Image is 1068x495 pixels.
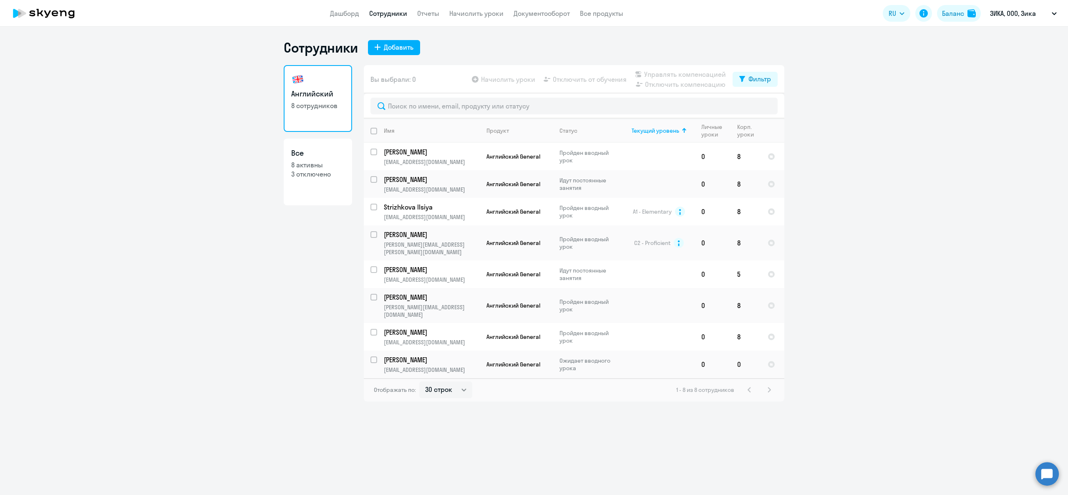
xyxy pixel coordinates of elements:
[384,158,479,166] p: [EMAIL_ADDRESS][DOMAIN_NAME]
[384,127,395,134] div: Имя
[695,288,730,323] td: 0
[559,149,617,164] p: Пройден вводный урок
[701,123,723,138] div: Личные уроки
[559,127,617,134] div: Статус
[730,288,761,323] td: 8
[370,98,778,114] input: Поиск по имени, email, продукту или статусу
[384,328,478,337] p: [PERSON_NAME]
[733,72,778,87] button: Фильтр
[384,355,479,364] a: [PERSON_NAME]
[695,225,730,260] td: 0
[291,101,345,110] p: 8 сотрудников
[624,127,694,134] div: Текущий уровень
[284,65,352,132] a: Английский8 сотрудников
[889,8,896,18] span: RU
[384,186,479,193] p: [EMAIL_ADDRESS][DOMAIN_NAME]
[384,42,413,52] div: Добавить
[486,361,540,368] span: Английский General
[330,9,359,18] a: Дашборд
[990,8,1036,18] p: ЗИКА, ООО, Зика
[384,147,479,157] a: [PERSON_NAME]
[449,9,504,18] a: Начислить уроки
[384,303,479,318] p: [PERSON_NAME][EMAIL_ADDRESS][DOMAIN_NAME]
[559,329,617,344] p: Пройден вводный урок
[370,74,416,84] span: Вы выбрали: 0
[284,39,358,56] h1: Сотрудники
[384,127,479,134] div: Имя
[384,147,478,157] p: [PERSON_NAME]
[291,73,305,86] img: english
[486,127,509,134] div: Продукт
[486,127,552,134] div: Продукт
[730,323,761,351] td: 8
[986,3,1061,23] button: ЗИКА, ООО, Зика
[384,213,479,221] p: [EMAIL_ADDRESS][DOMAIN_NAME]
[730,260,761,288] td: 5
[633,208,672,215] span: A1 - Elementary
[632,127,679,134] div: Текущий уровень
[486,208,540,215] span: Английский General
[486,180,540,188] span: Английский General
[486,239,540,247] span: Английский General
[748,74,771,84] div: Фильтр
[634,239,670,247] span: C2 - Proficient
[737,123,754,138] div: Корп. уроки
[967,9,976,18] img: balance
[384,241,479,256] p: [PERSON_NAME][EMAIL_ADDRESS][PERSON_NAME][DOMAIN_NAME]
[284,139,352,205] a: Все8 активны3 отключено
[384,230,479,239] a: [PERSON_NAME]
[369,9,407,18] a: Сотрудники
[384,265,478,274] p: [PERSON_NAME]
[695,170,730,198] td: 0
[384,355,478,364] p: [PERSON_NAME]
[730,170,761,198] td: 8
[942,8,964,18] div: Баланс
[384,175,478,184] p: [PERSON_NAME]
[730,198,761,225] td: 8
[937,5,981,22] button: Балансbalance
[486,153,540,160] span: Английский General
[559,204,617,219] p: Пройден вводный урок
[730,225,761,260] td: 8
[384,328,479,337] a: [PERSON_NAME]
[291,169,345,179] p: 3 отключено
[701,123,730,138] div: Личные уроки
[676,386,734,394] span: 1 - 8 из 8 сотрудников
[695,260,730,288] td: 0
[514,9,570,18] a: Документооборот
[730,351,761,378] td: 0
[291,148,345,159] h3: Все
[384,202,479,212] a: Strizhkova Ilsiya
[737,123,761,138] div: Корп. уроки
[559,177,617,192] p: Идут постоянные занятия
[883,5,910,22] button: RU
[384,265,479,274] a: [PERSON_NAME]
[559,235,617,250] p: Пройден вводный урок
[384,338,479,346] p: [EMAIL_ADDRESS][DOMAIN_NAME]
[559,298,617,313] p: Пройден вводный урок
[580,9,623,18] a: Все продукты
[384,366,479,374] p: [EMAIL_ADDRESS][DOMAIN_NAME]
[384,230,478,239] p: [PERSON_NAME]
[486,302,540,309] span: Английский General
[384,202,478,212] p: Strizhkova Ilsiya
[559,127,577,134] div: Статус
[384,276,479,283] p: [EMAIL_ADDRESS][DOMAIN_NAME]
[695,351,730,378] td: 0
[384,293,479,302] a: [PERSON_NAME]
[695,198,730,225] td: 0
[384,175,479,184] a: [PERSON_NAME]
[486,333,540,341] span: Английский General
[384,293,478,302] p: [PERSON_NAME]
[291,88,345,99] h3: Английский
[374,386,416,394] span: Отображать по:
[291,160,345,169] p: 8 активны
[417,9,439,18] a: Отчеты
[368,40,420,55] button: Добавить
[730,143,761,170] td: 8
[486,270,540,278] span: Английский General
[695,143,730,170] td: 0
[559,267,617,282] p: Идут постоянные занятия
[695,323,730,351] td: 0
